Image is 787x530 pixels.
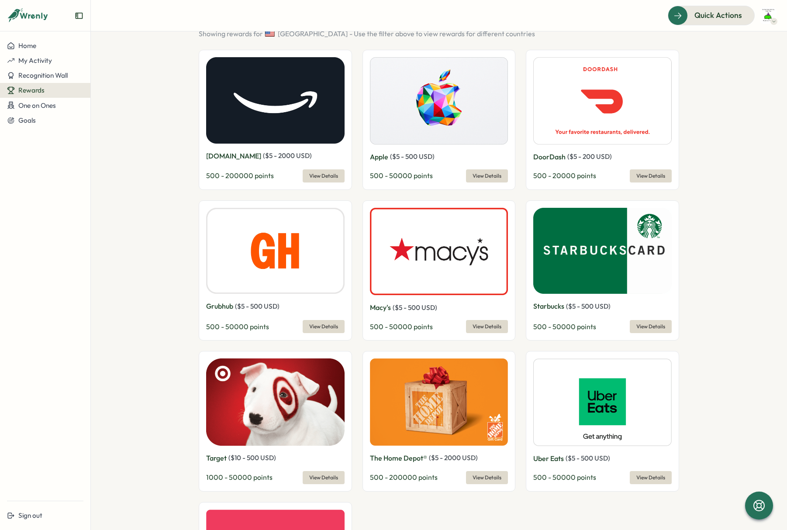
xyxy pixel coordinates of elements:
[18,511,42,520] span: Sign out
[533,322,596,331] span: 500 - 50000 points
[533,57,672,145] img: DoorDash
[473,471,501,484] span: View Details
[265,28,275,39] img: United States
[206,208,345,294] img: Grubhub
[263,151,312,160] span: ( $ 5 - 2000 USD )
[390,152,435,161] span: ( $ 5 - 500 USD )
[370,453,427,464] p: The Home Depot®
[206,322,269,331] span: 500 - 50000 points
[199,28,263,39] span: Showing rewards for
[309,170,338,182] span: View Details
[349,28,535,39] span: - Use the filter above to view rewards for different countries
[303,471,345,484] button: View Details
[228,454,276,462] span: ( $ 10 - 500 USD )
[566,302,611,310] span: ( $ 5 - 500 USD )
[370,208,508,296] img: Macy's
[630,169,672,182] button: View Details
[636,170,665,182] span: View Details
[206,151,261,162] p: [DOMAIN_NAME]
[429,454,478,462] span: ( $ 5 - 2000 USD )
[303,320,345,333] button: View Details
[760,7,777,24] img: Yazeed Loonat
[370,473,438,482] span: 500 - 200000 points
[567,152,612,161] span: ( $ 5 - 200 USD )
[636,320,665,333] span: View Details
[466,471,508,484] button: View Details
[75,11,83,20] button: Expand sidebar
[206,453,227,464] p: Target
[668,6,755,25] button: Quick Actions
[533,301,564,312] p: Starbucks
[533,171,596,180] span: 500 - 20000 points
[309,320,338,333] span: View Details
[206,358,345,446] img: Target
[533,208,672,294] img: Starbucks
[370,322,433,331] span: 500 - 50000 points
[636,471,665,484] span: View Details
[303,169,345,182] button: View Details
[370,302,391,313] p: Macy's
[533,473,596,482] span: 500 - 50000 points
[370,171,433,180] span: 500 - 50000 points
[473,170,501,182] span: View Details
[533,453,564,464] p: Uber Eats
[533,151,566,162] p: DoorDash
[206,57,345,144] img: Amazon.com
[694,10,742,21] span: Quick Actions
[18,86,45,94] span: Rewards
[466,320,508,333] button: View Details
[630,471,672,484] button: View Details
[393,303,437,312] span: ( $ 5 - 500 USD )
[206,171,274,180] span: 500 - 200000 points
[566,454,610,462] span: ( $ 5 - 500 USD )
[370,57,508,145] img: Apple
[18,41,36,50] span: Home
[18,71,68,79] span: Recognition Wall
[235,302,280,310] span: ( $ 5 - 500 USD )
[206,473,273,482] span: 1000 - 50000 points
[630,320,672,333] button: View Details
[370,151,388,162] p: Apple
[309,471,338,484] span: View Details
[466,169,508,182] button: View Details
[18,56,52,65] span: My Activity
[206,301,233,312] p: Grubhub
[533,358,672,446] img: Uber Eats
[370,358,508,446] img: The Home Depot®
[278,28,348,39] span: [GEOGRAPHIC_DATA]
[18,116,36,124] span: Goals
[473,320,501,333] span: View Details
[18,101,56,110] span: One on Ones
